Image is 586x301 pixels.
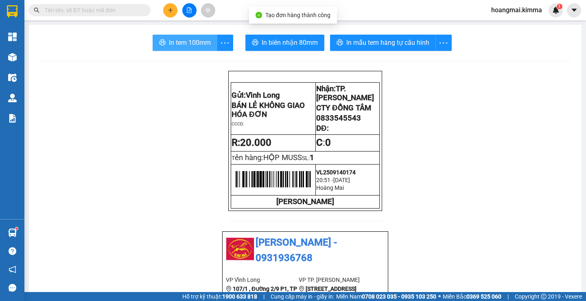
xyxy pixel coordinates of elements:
span: check-circle [256,12,262,18]
span: | [507,292,509,301]
span: Miền Bắc [443,292,501,301]
img: dashboard-icon [8,33,17,41]
span: Nhận: [316,84,374,102]
li: VP Vĩnh Long [4,44,56,53]
span: 20.000 [240,137,271,148]
span: question-circle [9,247,16,255]
span: In mẫu tem hàng tự cấu hình [346,37,429,48]
button: file-add [182,3,197,18]
span: more [217,38,233,48]
li: VP TP. [PERSON_NAME] [56,44,108,62]
b: [STREET_ADDRESS][PERSON_NAME] [299,286,356,301]
span: file-add [186,7,192,13]
img: warehouse-icon [8,73,17,82]
button: printerIn mẫu tem hàng tự cấu hình [330,35,436,51]
span: printer [159,39,166,47]
span: CCCD: [232,121,244,127]
button: printerIn biên nhận 80mm [245,35,324,51]
span: environment [4,55,10,60]
button: caret-down [567,3,581,18]
span: BÁN LẺ KHÔNG GIAO HÓA ĐƠN [232,101,305,119]
img: icon-new-feature [552,7,560,14]
span: In biên nhận 80mm [262,37,318,48]
span: VL2509140174 [316,169,356,176]
span: plus [168,7,173,13]
span: 20:51 - [316,177,333,183]
span: hoangmai.kimma [485,5,549,15]
button: more [217,35,233,51]
button: plus [163,3,177,18]
li: [PERSON_NAME] - 0931936768 [4,4,118,35]
span: TP. [PERSON_NAME] [316,84,374,102]
span: printer [337,39,343,47]
span: 1 [310,153,314,162]
span: In tem 100mm [169,37,211,48]
span: copyright [541,294,547,299]
span: Miền Nam [336,292,436,301]
span: caret-down [571,7,578,14]
span: Hoàng Mai [316,185,344,191]
b: 107/1 , Đường 2/9 P1, TP Vĩnh Long [226,286,297,301]
span: Tạo đơn hàng thành công [265,12,330,18]
strong: R: [232,137,271,148]
li: VP TP. [PERSON_NAME] [299,275,372,284]
button: aim [201,3,215,18]
span: Gửi: [232,91,280,100]
span: 1 [558,4,561,9]
span: search [34,7,39,13]
span: 0 [325,137,331,148]
span: 0833545543 [316,114,361,123]
sup: 1 [557,4,562,9]
span: HỘP MUSS [263,153,302,162]
b: 107/1 , Đường 2/9 P1, TP Vĩnh Long [4,54,48,79]
strong: 0369 525 060 [466,293,501,300]
strong: C [316,137,323,148]
span: | [263,292,265,301]
span: [DATE] [333,177,350,183]
button: printerIn tem 100mm [153,35,217,51]
span: aim [205,7,211,13]
strong: [PERSON_NAME] [276,197,334,206]
span: Vĩnh Long [246,91,280,100]
span: ⚪️ [438,295,441,298]
span: message [9,284,16,292]
img: warehouse-icon [8,53,17,62]
span: CTY ĐỒNG TÂM [316,103,371,112]
button: more [435,35,452,51]
span: environment [299,286,304,292]
strong: 0708 023 035 - 0935 103 250 [362,293,436,300]
span: T [232,155,302,161]
span: DĐ: [316,124,328,133]
img: solution-icon [8,114,17,123]
img: logo.jpg [4,4,33,33]
input: Tìm tên, số ĐT hoặc mã đơn [45,6,141,15]
li: VP Vĩnh Long [226,275,299,284]
sup: 1 [15,227,18,230]
span: environment [226,286,232,292]
strong: 1900 633 818 [222,293,257,300]
li: [PERSON_NAME] - 0931936768 [226,235,385,266]
span: Cung cấp máy in - giấy in: [271,292,334,301]
img: logo-vxr [7,5,17,18]
span: ên hàng: [235,153,302,162]
img: logo.jpg [226,235,254,264]
span: more [436,38,451,48]
span: notification [9,266,16,273]
img: warehouse-icon [8,228,17,237]
span: SL: [302,155,310,161]
span: Hỗ trợ kỹ thuật: [182,292,257,301]
span: : [316,137,331,148]
span: printer [252,39,258,47]
img: warehouse-icon [8,94,17,102]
